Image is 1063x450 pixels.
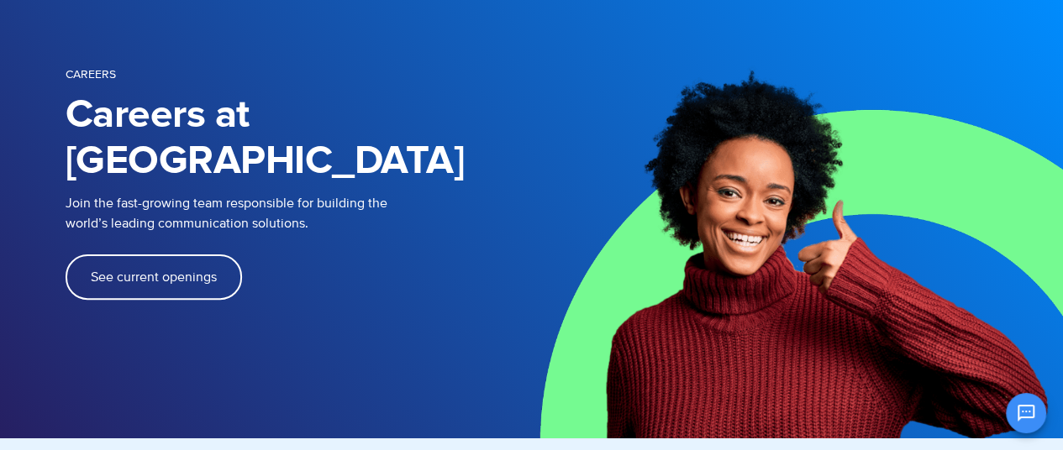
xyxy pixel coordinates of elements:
[1006,393,1046,433] button: Open chat
[66,193,507,233] p: Join the fast-growing team responsible for building the world’s leading communication solutions.
[91,270,217,284] span: See current openings
[66,67,116,81] span: Careers
[66,254,242,300] a: See current openings
[66,92,532,185] h1: Careers at [GEOGRAPHIC_DATA]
